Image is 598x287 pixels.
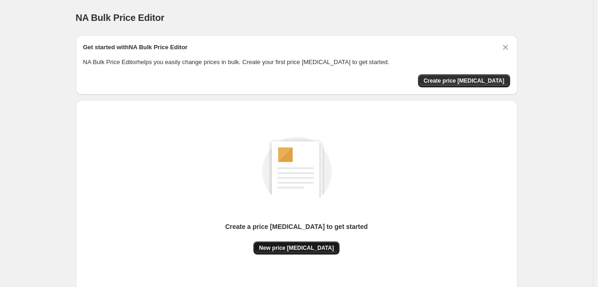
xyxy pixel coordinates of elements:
[418,74,510,87] button: Create price change job
[76,13,165,23] span: NA Bulk Price Editor
[83,58,510,67] p: NA Bulk Price Editor helps you easily change prices in bulk. Create your first price [MEDICAL_DAT...
[225,222,368,231] p: Create a price [MEDICAL_DATA] to get started
[83,43,188,52] h2: Get started with NA Bulk Price Editor
[424,77,505,85] span: Create price [MEDICAL_DATA]
[253,241,339,254] button: New price [MEDICAL_DATA]
[501,43,510,52] button: Dismiss card
[259,244,334,252] span: New price [MEDICAL_DATA]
